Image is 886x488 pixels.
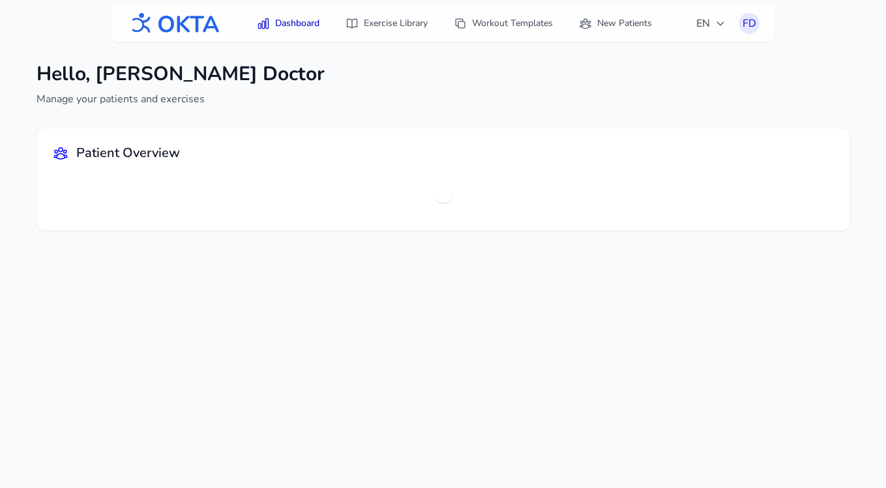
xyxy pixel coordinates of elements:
[126,7,220,40] img: OKTA logo
[688,10,733,36] button: EN
[76,144,180,162] h2: Patient Overview
[37,91,325,107] p: Manage your patients and exercises
[37,63,325,86] h1: Hello, [PERSON_NAME] Doctor
[249,12,327,35] a: Dashboard
[571,12,660,35] a: New Patients
[739,13,760,34] button: FD
[696,16,726,31] span: EN
[338,12,436,35] a: Exercise Library
[446,12,561,35] a: Workout Templates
